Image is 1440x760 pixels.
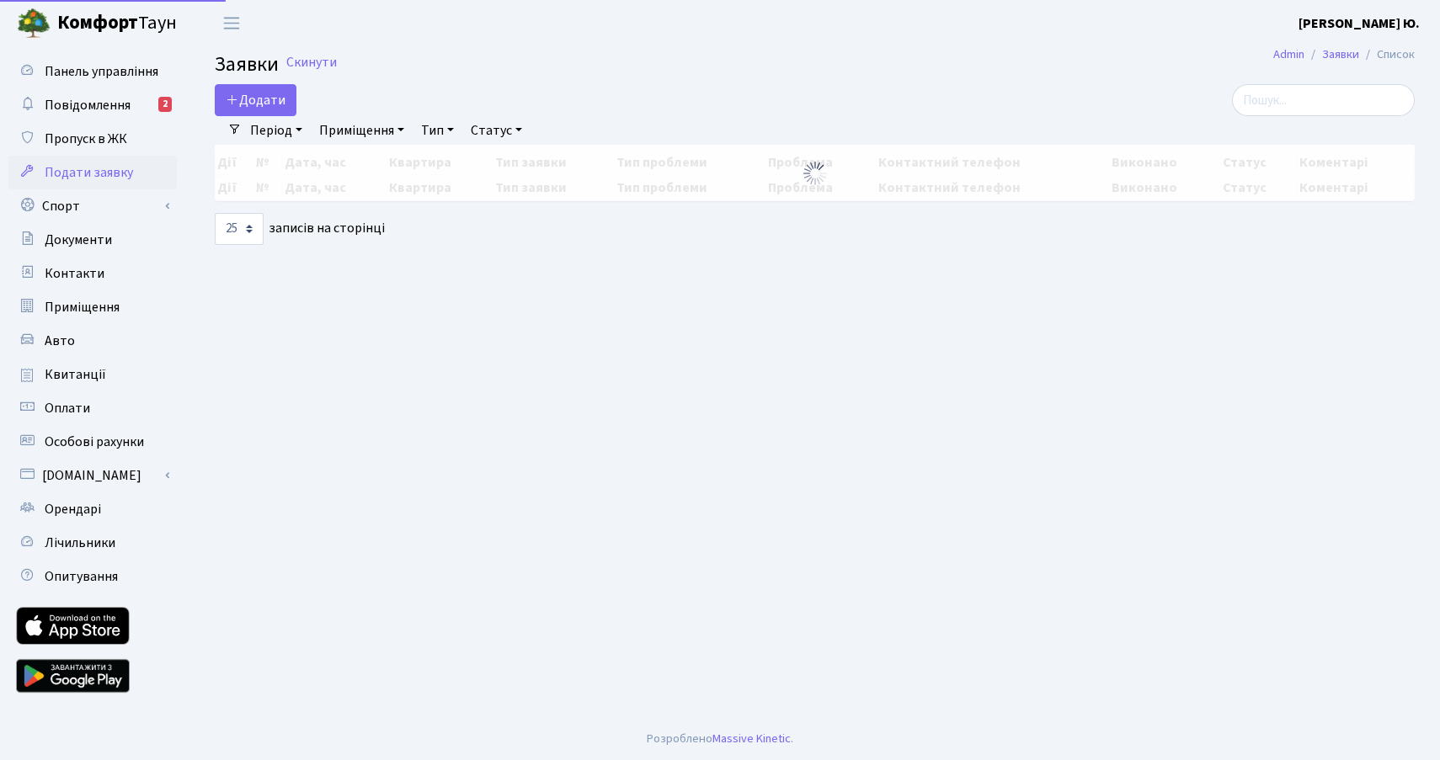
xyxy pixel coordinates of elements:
[1232,84,1415,116] input: Пошук...
[215,213,264,245] select: записів на сторінці
[8,257,177,290] a: Контакти
[226,91,285,109] span: Додати
[647,730,793,748] div: Розроблено .
[45,231,112,249] span: Документи
[8,88,177,122] a: Повідомлення2
[45,332,75,350] span: Авто
[8,290,177,324] a: Приміщення
[464,116,529,145] a: Статус
[1359,45,1415,64] li: Список
[45,500,101,518] span: Орендарі
[45,298,120,316] span: Приміщення
[45,163,133,182] span: Подати заявку
[1248,37,1440,72] nav: breadcrumb
[8,425,177,459] a: Особові рахунки
[45,534,115,552] span: Лічильники
[8,55,177,88] a: Панель управління
[8,122,177,156] a: Пропуск в ЖК
[45,567,118,586] span: Опитування
[8,459,177,492] a: [DOMAIN_NAME]
[57,9,177,38] span: Таун
[1322,45,1359,63] a: Заявки
[8,324,177,358] a: Авто
[17,7,51,40] img: logo.png
[57,9,138,36] b: Комфорт
[45,130,127,148] span: Пропуск в ЖК
[215,50,279,79] span: Заявки
[215,213,385,245] label: записів на сторінці
[8,391,177,425] a: Оплати
[414,116,461,145] a: Тип
[45,264,104,283] span: Контакти
[211,9,253,37] button: Переключити навігацію
[45,96,131,114] span: Повідомлення
[45,399,90,417] span: Оплати
[45,433,144,451] span: Особові рахунки
[243,116,309,145] a: Період
[8,156,177,189] a: Подати заявку
[286,55,337,71] a: Скинути
[8,189,177,223] a: Спорт
[8,526,177,560] a: Лічильники
[802,160,829,187] img: Обробка...
[8,223,177,257] a: Документи
[1273,45,1304,63] a: Admin
[8,358,177,391] a: Квитанції
[712,730,791,747] a: Massive Kinetic
[8,492,177,526] a: Орендарі
[158,97,172,112] div: 2
[312,116,411,145] a: Приміщення
[1299,14,1420,33] b: [PERSON_NAME] Ю.
[215,84,296,116] a: Додати
[45,62,158,81] span: Панель управління
[1299,13,1420,34] a: [PERSON_NAME] Ю.
[45,365,106,384] span: Квитанції
[8,560,177,593] a: Опитування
